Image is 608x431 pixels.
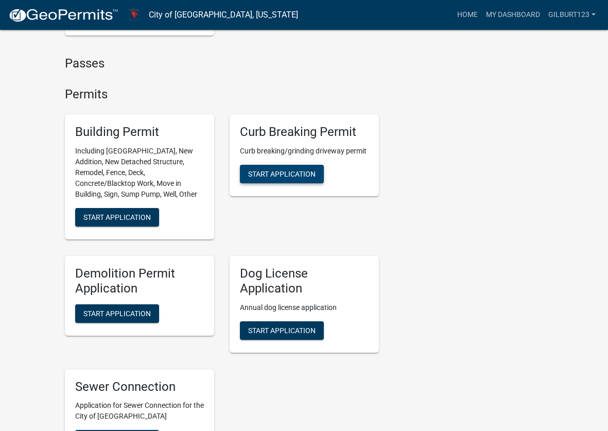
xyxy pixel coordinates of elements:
[240,165,324,183] button: Start Application
[75,380,204,394] h5: Sewer Connection
[75,400,204,422] p: Application for Sewer Connection for the City of [GEOGRAPHIC_DATA]
[75,208,159,227] button: Start Application
[83,309,151,317] span: Start Application
[149,6,298,24] a: City of [GEOGRAPHIC_DATA], [US_STATE]
[75,125,204,140] h5: Building Permit
[248,170,316,178] span: Start Application
[240,125,369,140] h5: Curb Breaking Permit
[65,87,379,102] h4: Permits
[240,266,369,296] h5: Dog License Application
[65,56,379,71] h4: Passes
[83,213,151,221] span: Start Application
[240,302,369,313] p: Annual dog license application
[75,146,204,200] p: Including [GEOGRAPHIC_DATA], New Addition, New Detached Structure, Remodel, Fence, Deck, Concrete...
[482,5,544,25] a: My Dashboard
[240,146,369,157] p: Curb breaking/grinding driveway permit
[248,326,316,334] span: Start Application
[453,5,482,25] a: Home
[75,266,204,296] h5: Demolition Permit Application
[544,5,600,25] a: gilburt123
[75,304,159,323] button: Start Application
[240,321,324,340] button: Start Application
[127,8,141,22] img: City of Harlan, Iowa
